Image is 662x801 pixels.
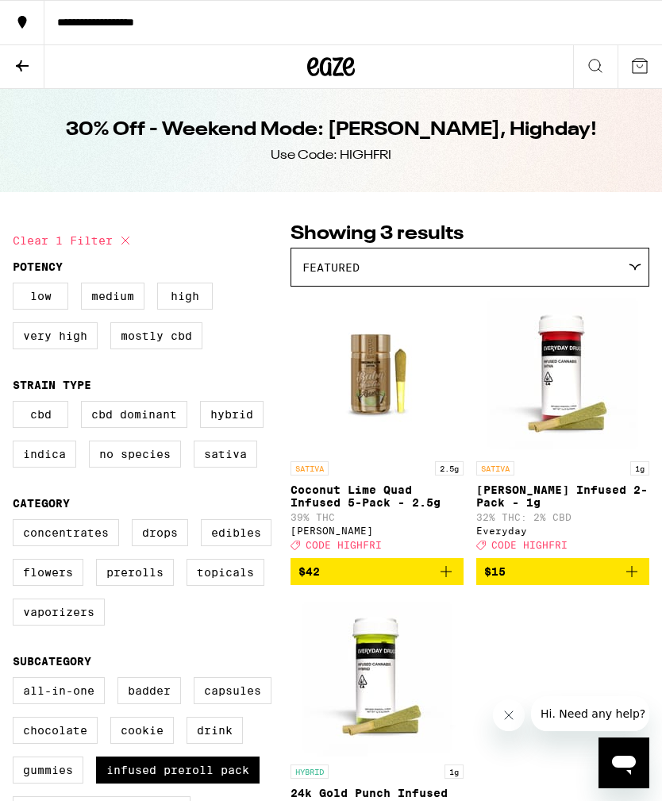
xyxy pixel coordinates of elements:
[484,565,506,578] span: $15
[13,283,68,310] label: Low
[476,295,649,558] a: Open page for Jack Herer Infused 2-Pack - 1g from Everyday
[531,696,649,731] iframe: Message from company
[157,283,213,310] label: High
[483,295,642,453] img: Everyday - Jack Herer Infused 2-Pack - 1g
[13,401,68,428] label: CBD
[187,559,264,586] label: Topicals
[291,295,464,558] a: Open page for Coconut Lime Quad Infused 5-Pack - 2.5g from Jeeter
[476,461,514,476] p: SATIVA
[66,117,597,144] h1: 30% Off - Weekend Mode: [PERSON_NAME], Highday!
[13,677,105,704] label: All-In-One
[13,757,83,784] label: Gummies
[476,526,649,536] div: Everyday
[291,483,464,509] p: Coconut Lime Quad Infused 5-Pack - 2.5g
[110,717,174,744] label: Cookie
[291,221,649,248] p: Showing 3 results
[298,565,320,578] span: $42
[291,461,329,476] p: SATIVA
[435,461,464,476] p: 2.5g
[491,540,568,550] span: CODE HIGHFRI
[271,147,391,164] div: Use Code: HIGHFRI
[13,497,70,510] legend: Category
[110,322,202,349] label: Mostly CBD
[630,461,649,476] p: 1g
[13,599,105,626] label: Vaporizers
[291,526,464,536] div: [PERSON_NAME]
[89,441,181,468] label: No Species
[13,221,135,260] button: Clear 1 filter
[132,519,188,546] label: Drops
[81,283,144,310] label: Medium
[476,512,649,522] p: 32% THC: 2% CBD
[13,519,119,546] label: Concentrates
[476,483,649,509] p: [PERSON_NAME] Infused 2-Pack - 1g
[96,559,174,586] label: Prerolls
[13,379,91,391] legend: Strain Type
[13,260,63,273] legend: Potency
[13,655,91,668] legend: Subcategory
[298,598,456,757] img: Everyday - 24k Gold Punch Infused 2-Pack - 1g
[117,677,181,704] label: Badder
[13,559,83,586] label: Flowers
[306,540,382,550] span: CODE HIGHFRI
[96,757,260,784] label: Infused Preroll Pack
[194,677,271,704] label: Capsules
[291,512,464,522] p: 39% THC
[445,764,464,779] p: 1g
[291,764,329,779] p: HYBRID
[302,261,360,274] span: Featured
[194,441,257,468] label: Sativa
[598,737,649,788] iframe: Button to launch messaging window
[13,322,98,349] label: Very High
[291,558,464,585] button: Add to bag
[201,519,271,546] label: Edibles
[81,401,187,428] label: CBD Dominant
[200,401,264,428] label: Hybrid
[493,699,525,731] iframe: Close message
[13,441,76,468] label: Indica
[13,717,98,744] label: Chocolate
[187,717,243,744] label: Drink
[476,558,649,585] button: Add to bag
[298,295,456,453] img: Jeeter - Coconut Lime Quad Infused 5-Pack - 2.5g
